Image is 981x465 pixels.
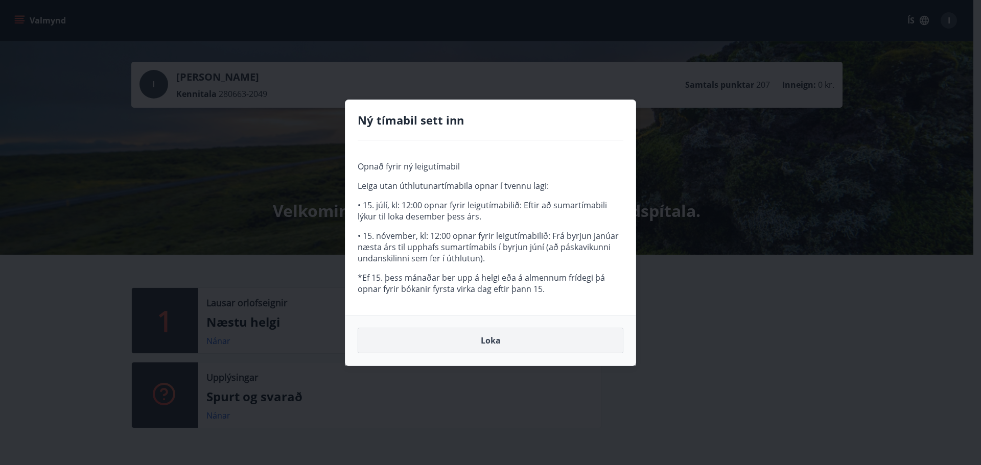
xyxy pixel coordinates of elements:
p: Opnað fyrir ný leigutímabil [358,161,623,172]
p: • 15. júlí, kl: 12:00 opnar fyrir leigutímabilið: Eftir að sumartímabili lýkur til loka desember ... [358,200,623,222]
h4: Ný tímabil sett inn [358,112,623,128]
p: *Ef 15. þess mánaðar ber upp á helgi eða á almennum frídegi þá opnar fyrir bókanir fyrsta virka d... [358,272,623,295]
button: Loka [358,328,623,353]
p: • 15. nóvember, kl: 12:00 opnar fyrir leigutímabilið: Frá byrjun janúar næsta árs til upphafs sum... [358,230,623,264]
p: Leiga utan úthlutunartímabila opnar í tvennu lagi: [358,180,623,191]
